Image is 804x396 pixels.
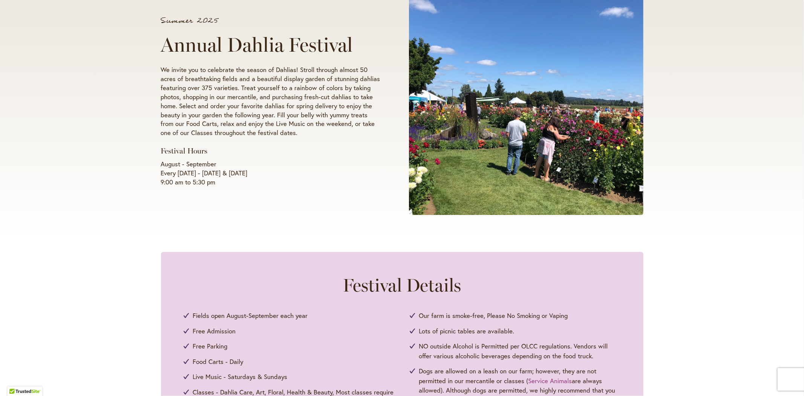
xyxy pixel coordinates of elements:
[419,311,568,321] span: Our farm is smoke-free, Please No Smoking or Vaping
[161,34,380,56] h1: Annual Dahlia Festival
[161,160,380,187] p: August - September Every [DATE] - [DATE] & [DATE] 9:00 am to 5:30 pm
[161,65,380,138] p: We invite you to celebrate the season of Dahlias! Stroll through almost 50 acres of breathtaking ...
[193,326,236,336] span: Free Admission
[193,341,228,351] span: Free Parking
[184,275,621,296] h2: Festival Details
[419,326,515,336] span: Lots of picnic tables are available.
[193,357,243,367] span: Food Carts - Daily
[161,17,380,25] p: Summer 2025
[419,341,621,361] span: NO outside Alcohol is Permitted per OLCC regulations. Vendors will offer various alcoholic bevera...
[193,311,308,321] span: Fields open August-September each year
[161,146,380,156] h3: Festival Hours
